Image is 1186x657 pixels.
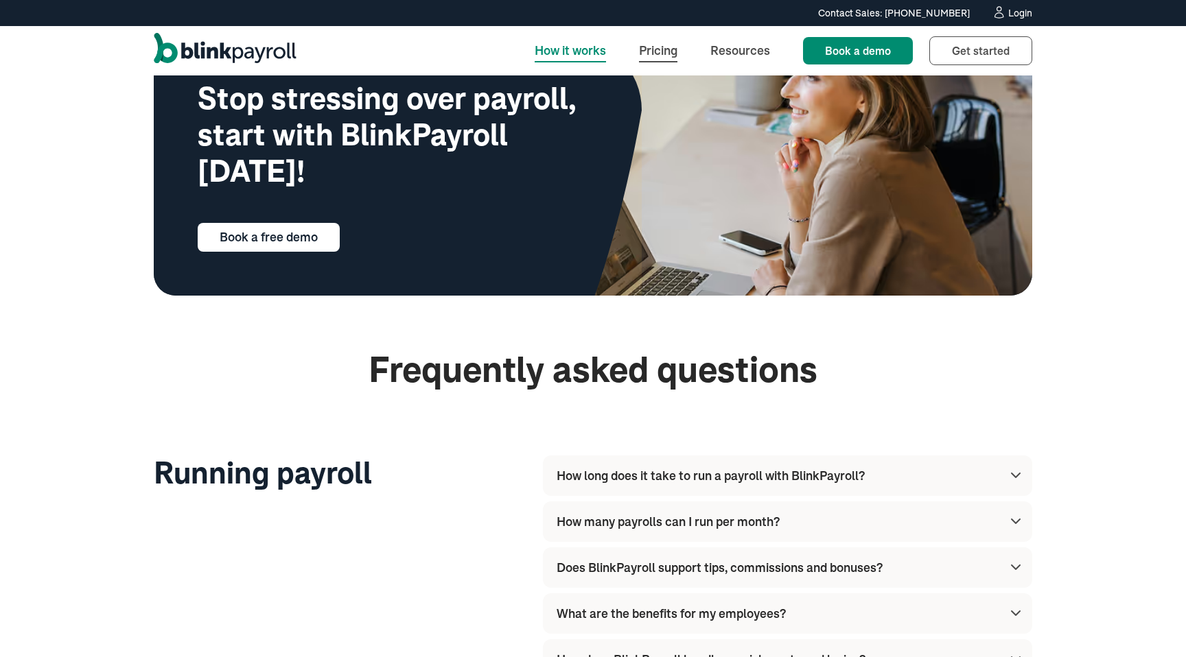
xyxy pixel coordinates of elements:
[1008,8,1032,18] div: Login
[154,350,1032,390] h2: Frequently asked questions
[557,466,865,485] div: How long does it take to run a payroll with BlinkPayroll?
[557,604,786,623] div: What are the benefits for my employees?
[825,44,891,58] span: Book a demo
[557,558,883,577] div: Does BlinkPayroll support tips, commissions and bonuses?
[198,81,598,189] h2: Stop stressing over payroll, start with BlinkPayroll [DATE]!
[952,44,1010,58] span: Get started
[628,36,688,65] a: Pricing
[154,455,521,492] h3: Running payroll
[992,5,1032,21] a: Login
[557,512,780,531] div: How many payrolls can I run per month?
[803,37,913,64] a: Book a demo
[818,6,970,21] div: Contact Sales: [PHONE_NUMBER]
[524,36,617,65] a: How it works
[929,36,1032,65] a: Get started
[154,33,296,69] a: home
[699,36,781,65] a: Resources
[198,223,340,252] a: Book a free demo
[951,509,1186,657] iframe: Chat Widget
